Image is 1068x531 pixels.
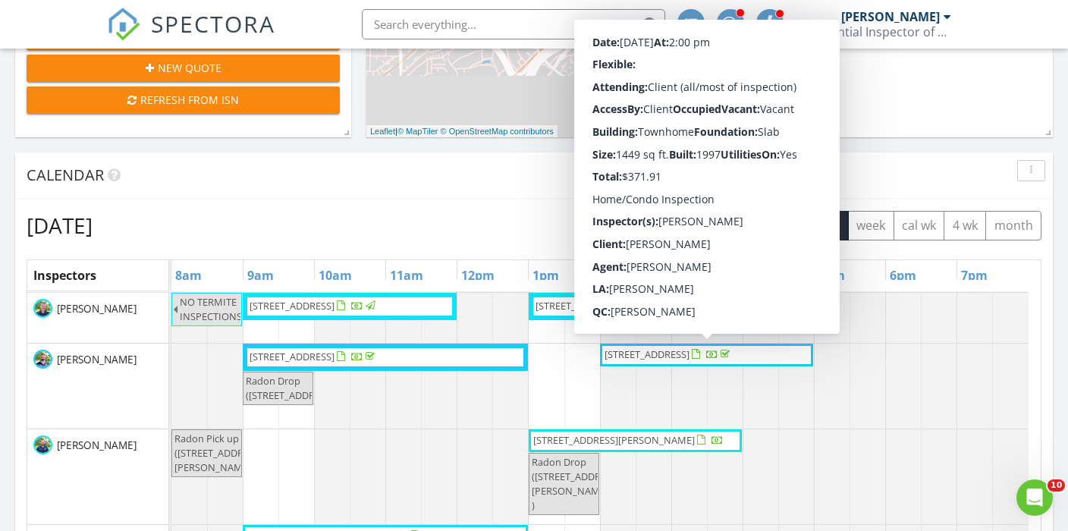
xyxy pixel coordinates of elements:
[733,210,769,241] button: Next day
[601,263,635,287] a: 2pm
[171,263,206,287] a: 8am
[54,352,140,367] span: [PERSON_NAME]
[250,299,335,313] span: [STREET_ADDRESS]
[27,210,93,240] h2: [DATE]
[536,299,620,313] span: [STREET_ADDRESS]
[243,263,278,287] a: 9am
[33,435,52,454] img: drew_laurens.png
[362,9,665,39] input: Search everything...
[54,438,140,453] span: [PERSON_NAME]
[841,9,940,24] div: [PERSON_NAME]
[441,127,554,136] a: © OpenStreetMap contributors
[246,374,337,402] span: Radon Drop ([STREET_ADDRESS])
[944,211,986,240] button: 4 wk
[457,263,498,287] a: 12pm
[366,125,558,138] div: |
[250,350,335,363] span: [STREET_ADDRESS]
[848,211,894,240] button: week
[180,295,242,323] span: NO TERMITE INSPECTIONS
[532,455,620,513] span: Radon Drop ([STREET_ADDRESS][PERSON_NAME] )
[1048,479,1065,492] span: 10
[54,301,140,316] span: [PERSON_NAME]
[799,24,951,39] div: Residential Inspector of America
[107,20,275,52] a: SPECTORA
[370,127,395,136] a: Leaflet
[605,347,689,361] span: [STREET_ADDRESS]
[957,263,991,287] a: 7pm
[33,350,52,369] img: martin_peters_inspector.png
[1016,479,1053,516] iframe: Intercom live chat
[777,211,812,240] button: list
[533,433,695,447] span: [STREET_ADDRESS][PERSON_NAME]
[397,127,438,136] a: © MapTiler
[529,263,563,287] a: 1pm
[886,263,920,287] a: 6pm
[33,299,52,318] img: doug_ford_inspector.png
[151,8,275,39] span: SPECTORA
[386,263,427,287] a: 11am
[743,263,777,287] a: 4pm
[985,211,1041,240] button: month
[634,211,689,240] button: [DATE]
[174,432,262,474] span: Radon Pick up ([STREET_ADDRESS][PERSON_NAME])
[815,263,849,287] a: 5pm
[27,165,104,185] span: Calendar
[699,210,734,241] button: Previous day
[894,211,945,240] button: cal wk
[107,8,140,41] img: The Best Home Inspection Software - Spectora
[811,211,849,240] button: day
[39,92,328,108] div: Refresh from ISN
[27,55,340,82] button: New Quote
[158,60,221,76] span: New Quote
[315,263,356,287] a: 10am
[33,267,96,284] span: Inspectors
[672,263,706,287] a: 3pm
[27,86,340,114] button: Refresh from ISN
